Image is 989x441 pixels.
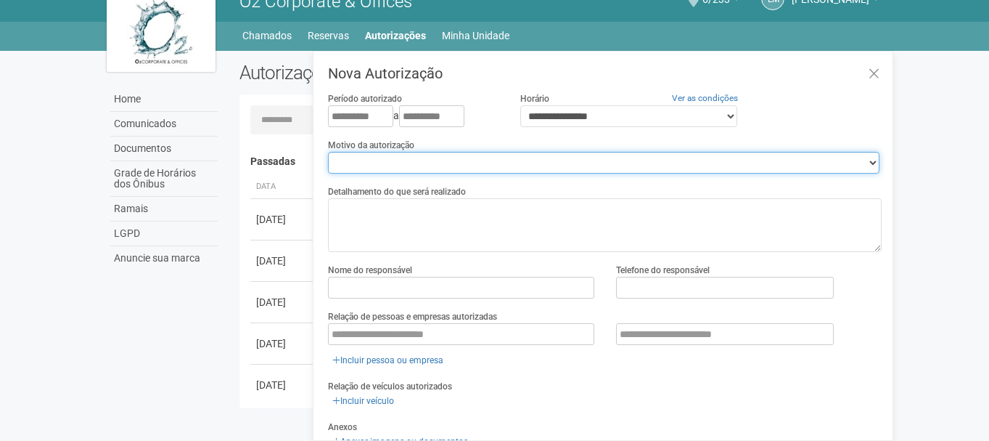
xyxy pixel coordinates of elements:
[328,139,414,152] label: Motivo da autorização
[328,380,452,393] label: Relação de veículos autorizados
[616,264,710,277] label: Telefone do responsável
[520,92,549,105] label: Horário
[328,92,402,105] label: Período autorizado
[256,254,310,268] div: [DATE]
[110,161,218,197] a: Grade de Horários dos Ônibus
[328,66,882,81] h3: Nova Autorização
[442,25,509,46] a: Minha Unidade
[110,197,218,222] a: Ramais
[242,25,292,46] a: Chamados
[256,295,310,309] div: [DATE]
[110,87,218,112] a: Home
[256,336,310,351] div: [DATE]
[110,137,218,161] a: Documentos
[308,25,349,46] a: Reservas
[328,105,498,127] div: a
[328,264,412,277] label: Nome do responsável
[250,156,872,167] h4: Passadas
[365,25,426,46] a: Autorizações
[328,393,398,409] a: Incluir veículo
[256,212,310,227] div: [DATE]
[256,378,310,392] div: [DATE]
[672,93,738,103] a: Ver as condições
[110,246,218,270] a: Anuncie sua marca
[328,310,497,323] label: Relação de pessoas e empresas autorizadas
[110,222,218,246] a: LGPD
[328,185,466,198] label: Detalhamento do que será realizado
[250,175,316,199] th: Data
[239,62,550,84] h2: Autorizações
[328,352,448,368] a: Incluir pessoa ou empresa
[328,421,357,434] label: Anexos
[110,112,218,137] a: Comunicados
